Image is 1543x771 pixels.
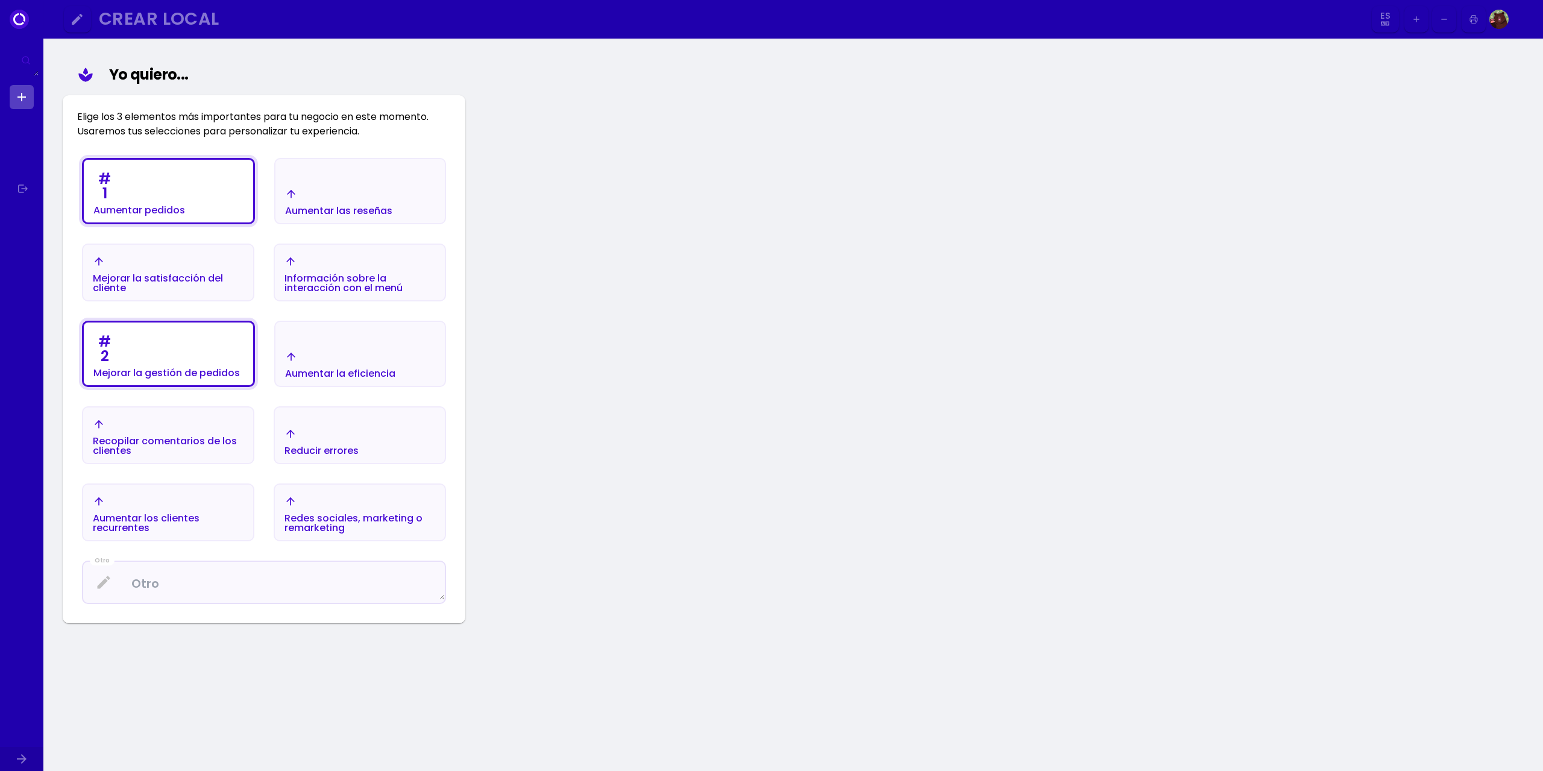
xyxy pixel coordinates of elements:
[82,244,254,301] button: Mejorar la satisfacción del cliente
[82,483,254,541] button: Aumentar los clientes recurrentes
[284,271,403,295] font: Información sobre la interacción con el menú
[274,158,446,224] button: Aumentar las reseñas
[82,321,255,387] button: #2Mejorar la gestión de pedidos
[94,6,1368,33] button: Crear local
[274,483,446,541] button: Redes sociales, marketing o remarketing
[93,203,185,217] font: Aumentar pedidos
[82,406,254,464] button: Recopilar comentarios de los clientes
[274,321,446,387] button: Aumentar la eficiencia
[285,367,395,380] font: Aumentar la eficiencia
[1512,10,1532,29] img: Imagen
[93,511,200,535] font: Aumentar los clientes recurrentes
[274,406,446,464] button: Reducir errores
[109,65,189,84] font: Yo quiero...
[101,346,109,366] font: 2
[102,183,107,203] font: 1
[99,7,219,31] font: Crear local
[1489,10,1509,29] img: Imagen
[274,244,446,301] button: Información sobre la interacción con el menú
[284,511,423,535] font: Redes sociales, marketing o remarketing
[77,110,429,138] font: Elige los 3 elementos más importantes para tu negocio en este momento. Usaremos tus selecciones p...
[93,366,240,380] font: Mejorar la gestión de pedidos
[284,444,359,458] font: Reducir errores
[93,271,223,295] font: Mejorar la satisfacción del cliente
[93,434,237,458] font: Recopilar comentarios de los clientes
[82,158,255,224] button: #1Aumentar pedidos
[285,204,392,218] font: Aumentar las reseñas
[95,556,110,565] font: Otro
[98,169,111,189] font: #
[98,332,111,351] font: #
